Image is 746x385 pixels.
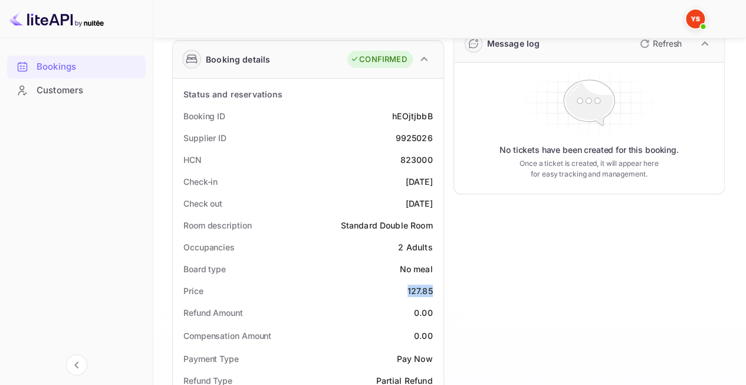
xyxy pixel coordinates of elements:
div: Refund Amount [183,306,243,319]
div: Supplier ID [183,132,226,144]
div: Customers [7,79,146,102]
div: Pay Now [396,353,432,365]
div: Board type [183,263,226,275]
button: Collapse navigation [66,354,87,376]
div: 2 Adults [398,241,432,253]
div: Standard Double Room [341,219,433,231]
div: 0.00 [414,306,433,319]
div: Booking ID [183,110,225,122]
div: Booking details [206,53,270,66]
div: 9925026 [395,132,432,144]
div: Check-in [183,175,218,188]
div: hEOjtjbbB [392,110,432,122]
img: Yandex Support [686,9,705,28]
div: Payment Type [183,353,239,365]
p: Refresh [653,37,682,50]
div: Compensation Amount [183,329,271,342]
div: 823000 [400,154,433,166]
div: Bookings [7,56,146,79]
div: 127.85 [407,285,433,297]
p: No tickets have been created for this booking. [499,144,679,156]
div: Customers [37,84,140,97]
div: Bookings [37,60,140,74]
div: No meal [399,263,432,275]
div: Occupancies [183,241,235,253]
img: LiteAPI logo [9,9,104,28]
a: Customers [7,79,146,101]
div: Message log [487,37,540,50]
div: Status and reservations [183,88,282,100]
div: [DATE] [406,175,433,188]
p: Once a ticket is created, it will appear here for easy tracking and management. [517,158,660,180]
div: HCN [183,154,202,166]
button: Refresh [633,34,686,53]
div: 0.00 [414,329,433,342]
div: Check out [183,197,222,210]
a: Bookings [7,56,146,77]
div: Room description [183,219,251,231]
div: CONFIRMED [350,54,406,66]
div: Price [183,285,203,297]
div: [DATE] [406,197,433,210]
